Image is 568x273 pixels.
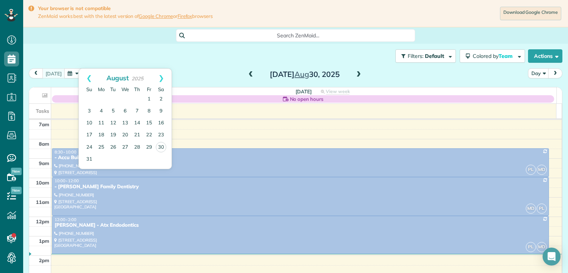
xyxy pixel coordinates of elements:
[143,117,155,129] a: 15
[83,153,95,165] a: 31
[408,53,423,59] span: Filters:
[83,142,95,153] a: 24
[537,242,547,252] span: MD
[548,68,562,78] button: next
[39,257,49,263] span: 2pm
[143,129,155,141] a: 22
[155,105,167,117] a: 9
[54,222,547,229] div: [PERSON_NAME] - Atx Endodontics
[83,129,95,141] a: 17
[526,204,536,214] span: MD
[110,86,116,92] span: Tuesday
[392,49,456,63] a: Filters: Default
[395,49,456,63] button: Filters: Default
[537,165,547,175] span: MD
[107,117,119,129] a: 12
[38,5,213,12] strong: Your browser is not compatible
[473,53,515,59] span: Colored by
[39,160,49,166] span: 9am
[55,178,79,183] span: 10:00 - 12:00
[55,217,76,222] span: 12:00 - 2:00
[121,86,129,92] span: Wednesday
[131,129,143,141] a: 21
[155,129,167,141] a: 23
[526,165,536,175] span: PL
[54,155,547,161] div: - Accu Build
[83,117,95,129] a: 10
[131,117,143,129] a: 14
[460,49,525,63] button: Colored byTeam
[498,53,514,59] span: Team
[143,105,155,117] a: 8
[79,69,99,87] a: Prev
[155,93,167,105] a: 2
[95,129,107,141] a: 18
[537,204,547,214] span: PL
[326,89,350,94] span: View week
[528,68,549,78] button: Day
[143,93,155,105] a: 1
[158,86,164,92] span: Saturday
[36,108,49,114] span: Tasks
[95,105,107,117] a: 4
[131,142,143,153] a: 28
[95,142,107,153] a: 25
[106,74,129,82] span: August
[86,86,92,92] span: Sunday
[147,86,151,92] span: Friday
[151,69,172,87] a: Next
[11,168,22,175] span: New
[39,238,49,244] span: 1pm
[107,105,119,117] a: 5
[29,68,43,78] button: prev
[119,142,131,153] a: 27
[543,248,561,266] div: Open Intercom Messenger
[39,141,49,147] span: 8am
[290,95,324,103] span: No open hours
[425,53,445,59] span: Default
[500,7,561,20] a: Download Google Chrome
[296,89,312,94] span: [DATE]
[134,86,140,92] span: Thursday
[156,142,166,152] a: 30
[107,142,119,153] a: 26
[107,129,119,141] a: 19
[119,105,131,117] a: 6
[98,86,105,92] span: Monday
[95,117,107,129] a: 11
[258,70,351,78] h2: [DATE] 30, 2025
[294,69,309,79] span: Aug
[131,105,143,117] a: 7
[42,68,65,78] button: [DATE]
[177,13,192,19] a: Firefox
[143,142,155,153] a: 29
[528,49,562,63] button: Actions
[83,105,95,117] a: 3
[132,75,143,81] span: 2025
[36,199,49,205] span: 11am
[139,13,173,19] a: Google Chrome
[54,184,547,190] div: - [PERSON_NAME] Family Dentistry
[36,180,49,186] span: 10am
[526,242,536,252] span: PL
[38,13,213,19] span: ZenMaid works best with the latest version of or browsers
[39,121,49,127] span: 7am
[155,117,167,129] a: 16
[36,218,49,224] span: 12pm
[11,187,22,194] span: New
[55,149,76,155] span: 8:30 - 10:00
[119,129,131,141] a: 20
[119,117,131,129] a: 13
